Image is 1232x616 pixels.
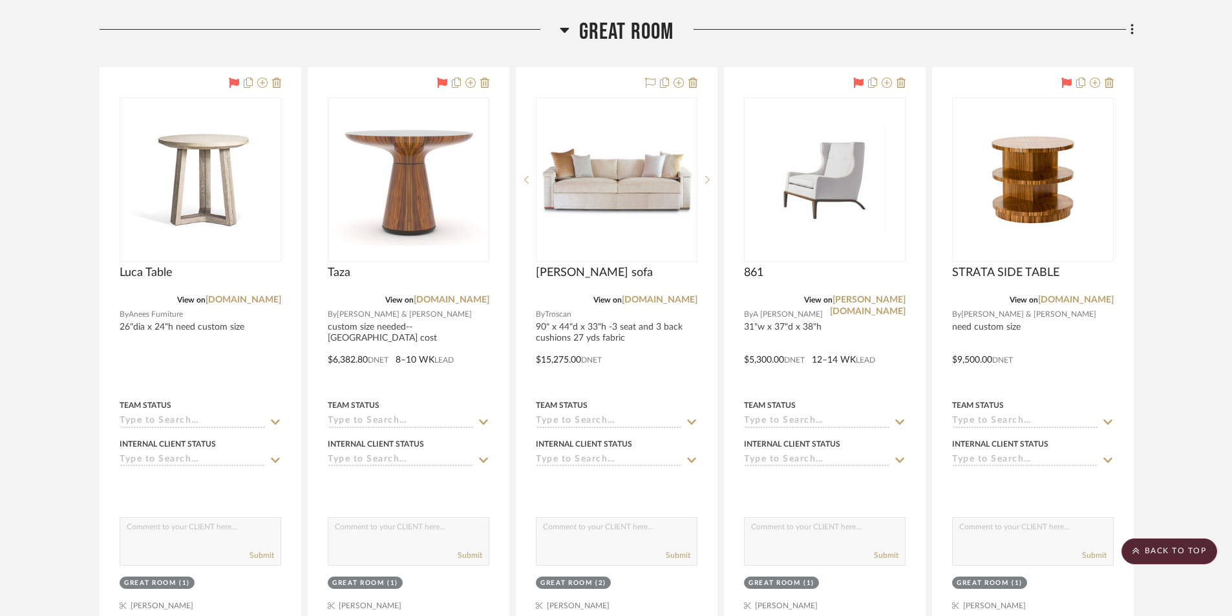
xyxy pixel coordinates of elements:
[952,399,1004,411] div: Team Status
[595,579,606,588] div: (2)
[536,308,545,321] span: By
[749,579,800,588] div: Great Room
[536,438,632,450] div: Internal Client Status
[120,438,216,450] div: Internal Client Status
[744,308,753,321] span: By
[957,579,1008,588] div: Great Room
[328,399,379,411] div: Team Status
[250,549,274,561] button: Submit
[536,266,653,280] span: [PERSON_NAME] sofa
[120,416,266,428] input: Type to Search…
[179,579,190,588] div: (1)
[972,99,1093,260] img: STRATA SIDE TABLE
[536,454,682,467] input: Type to Search…
[328,416,474,428] input: Type to Search…
[744,454,890,467] input: Type to Search…
[124,579,176,588] div: Great Room
[804,296,833,304] span: View on
[874,549,898,561] button: Submit
[666,549,690,561] button: Submit
[120,454,266,467] input: Type to Search…
[458,549,482,561] button: Submit
[830,295,906,316] a: [PERSON_NAME][DOMAIN_NAME]
[579,18,674,46] span: Great Room
[744,266,763,280] span: 861
[803,579,814,588] div: (1)
[744,416,890,428] input: Type to Search…
[952,416,1098,428] input: Type to Search…
[593,296,622,304] span: View on
[952,438,1048,450] div: Internal Client Status
[329,114,488,246] img: Taza
[1121,538,1217,564] scroll-to-top-button: BACK TO TOP
[952,308,961,321] span: By
[328,308,337,321] span: By
[387,579,398,588] div: (1)
[120,98,281,261] div: 0
[177,296,206,304] span: View on
[540,579,592,588] div: Great Room
[1082,549,1107,561] button: Submit
[328,454,474,467] input: Type to Search…
[744,399,796,411] div: Team Status
[120,266,173,280] span: Luca Table
[120,399,171,411] div: Team Status
[1038,295,1114,304] a: [DOMAIN_NAME]
[753,308,823,321] span: A [PERSON_NAME]
[952,454,1098,467] input: Type to Search…
[1010,296,1038,304] span: View on
[537,145,696,215] img: Newman sofa
[328,266,350,280] span: Taza
[337,308,472,321] span: [PERSON_NAME] & [PERSON_NAME]
[332,579,384,588] div: Great Room
[328,438,424,450] div: Internal Client Status
[961,308,1096,321] span: [PERSON_NAME] & [PERSON_NAME]
[129,308,183,321] span: Anees Furniture
[120,308,129,321] span: By
[1012,579,1023,588] div: (1)
[121,127,280,233] img: Luca Table
[745,123,904,237] img: 861
[536,399,588,411] div: Team Status
[206,295,281,304] a: [DOMAIN_NAME]
[952,266,1059,280] span: STRATA SIDE TABLE
[385,296,414,304] span: View on
[622,295,697,304] a: [DOMAIN_NAME]
[744,438,840,450] div: Internal Client Status
[414,295,489,304] a: [DOMAIN_NAME]
[545,308,571,321] span: Troscan
[536,416,682,428] input: Type to Search…
[328,98,489,261] div: 0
